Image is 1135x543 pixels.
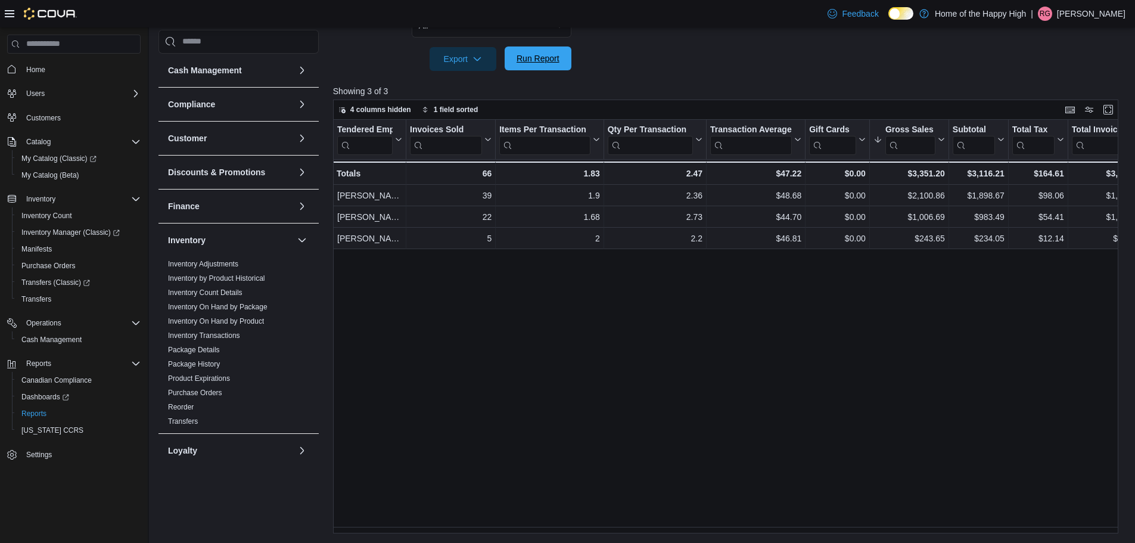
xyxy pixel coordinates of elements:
[885,124,935,154] div: Gross Sales
[499,231,600,246] div: 2
[168,445,293,457] button: Loyalty
[1031,7,1033,21] p: |
[873,231,945,246] div: $243.65
[24,8,77,20] img: Cova
[21,316,141,330] span: Operations
[809,231,866,246] div: $0.00
[168,317,264,326] span: Inventory On Hand by Product
[168,288,242,297] a: Inventory Count Details
[21,86,141,101] span: Users
[17,225,125,240] a: Inventory Manager (Classic)
[295,233,309,247] button: Inventory
[168,346,220,354] a: Package Details
[337,124,393,154] div: Tendered Employee
[873,210,945,224] div: $1,006.69
[295,165,309,179] button: Discounts & Promotions
[158,257,319,433] div: Inventory
[21,392,69,402] span: Dashboards
[953,166,1005,181] div: $3,116.21
[1012,231,1064,246] div: $12.14
[499,124,590,154] div: Items Per Transaction
[1038,7,1052,21] div: Ryan Gibbons
[17,390,141,404] span: Dashboards
[17,168,84,182] a: My Catalog (Beta)
[21,62,141,77] span: Home
[17,259,141,273] span: Purchase Orders
[168,417,198,426] a: Transfers
[17,151,141,166] span: My Catalog (Classic)
[21,228,120,237] span: Inventory Manager (Classic)
[873,188,945,203] div: $2,100.86
[17,242,57,256] a: Manifests
[12,257,145,274] button: Purchase Orders
[2,85,145,102] button: Users
[168,166,293,178] button: Discounts & Promotions
[809,124,856,154] div: Gift Card Sales
[21,110,141,125] span: Customers
[26,450,52,460] span: Settings
[17,242,141,256] span: Manifests
[953,124,1005,154] button: Subtotal
[17,151,101,166] a: My Catalog (Classic)
[168,166,265,178] h3: Discounts & Promotions
[608,231,702,246] div: 2.2
[26,318,61,328] span: Operations
[1072,124,1134,154] div: Total Invoiced
[17,225,141,240] span: Inventory Manager (Classic)
[168,302,268,312] span: Inventory On Hand by Package
[2,134,145,150] button: Catalog
[168,132,207,144] h3: Customer
[710,231,801,246] div: $46.81
[17,373,141,387] span: Canadian Compliance
[337,231,402,246] div: [PERSON_NAME]
[12,167,145,184] button: My Catalog (Beta)
[1012,188,1064,203] div: $98.06
[26,137,51,147] span: Catalog
[1012,210,1064,224] div: $54.41
[295,63,309,77] button: Cash Management
[295,443,309,458] button: Loyalty
[12,422,145,439] button: [US_STATE] CCRS
[168,98,215,110] h3: Compliance
[21,135,55,149] button: Catalog
[953,124,995,135] div: Subtotal
[337,166,402,181] div: Totals
[21,356,56,371] button: Reports
[12,241,145,257] button: Manifests
[168,389,222,397] a: Purchase Orders
[168,64,242,76] h3: Cash Management
[710,124,792,135] div: Transaction Average
[12,389,145,405] a: Dashboards
[21,316,66,330] button: Operations
[842,8,878,20] span: Feedback
[1012,124,1055,154] div: Total Tax
[168,388,222,398] span: Purchase Orders
[168,234,293,246] button: Inventory
[21,135,141,149] span: Catalog
[337,210,402,224] div: [PERSON_NAME]
[809,124,866,154] button: Gift Cards
[953,124,995,154] div: Subtotal
[168,445,197,457] h3: Loyalty
[21,356,141,371] span: Reports
[168,200,200,212] h3: Finance
[1101,103,1115,117] button: Enter fullscreen
[12,372,145,389] button: Canadian Compliance
[337,124,393,135] div: Tendered Employee
[2,191,145,207] button: Inventory
[21,170,79,180] span: My Catalog (Beta)
[12,274,145,291] a: Transfers (Classic)
[17,333,141,347] span: Cash Management
[21,335,82,345] span: Cash Management
[1012,124,1064,154] button: Total Tax
[1012,124,1055,135] div: Total Tax
[17,423,141,437] span: Washington CCRS
[21,376,92,385] span: Canadian Compliance
[21,111,66,125] a: Customers
[873,124,945,154] button: Gross Sales
[710,124,792,154] div: Transaction Average
[168,345,220,355] span: Package Details
[885,124,935,135] div: Gross Sales
[26,113,61,123] span: Customers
